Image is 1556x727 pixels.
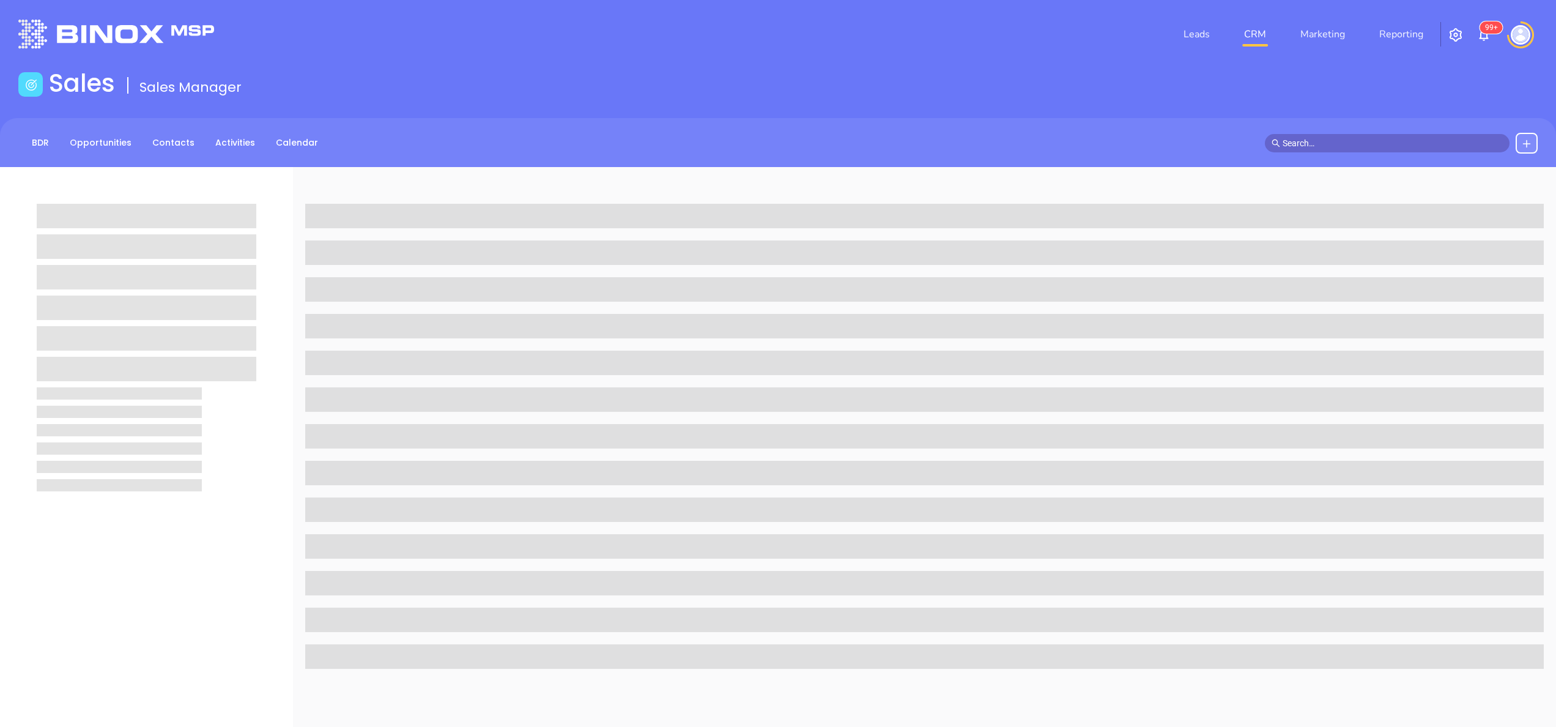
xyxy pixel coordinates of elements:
[1239,22,1271,47] a: CRM
[139,78,242,97] span: Sales Manager
[1480,21,1503,34] sup: 100
[1179,22,1215,47] a: Leads
[49,69,115,98] h1: Sales
[145,133,202,153] a: Contacts
[1511,25,1530,45] img: user
[24,133,56,153] a: BDR
[18,20,214,48] img: logo
[62,133,139,153] a: Opportunities
[1476,28,1491,42] img: iconNotification
[208,133,262,153] a: Activities
[1448,28,1463,42] img: iconSetting
[269,133,325,153] a: Calendar
[1283,136,1503,150] input: Search…
[1272,139,1280,147] span: search
[1295,22,1350,47] a: Marketing
[1374,22,1428,47] a: Reporting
